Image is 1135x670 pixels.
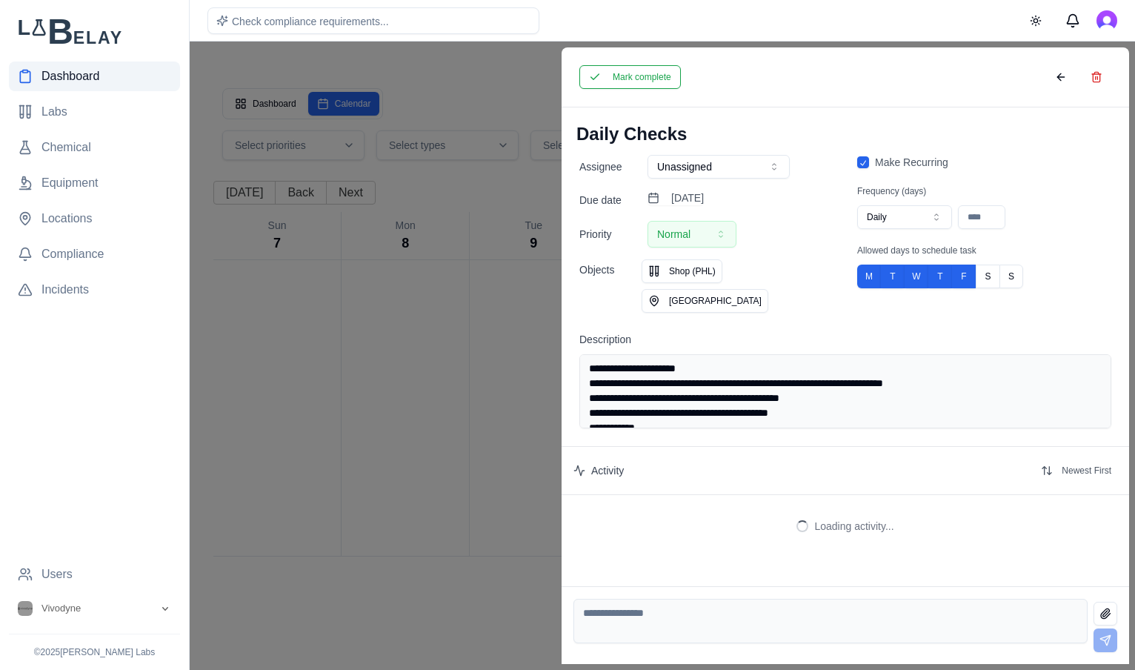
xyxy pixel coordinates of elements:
span: Incidents [41,281,89,299]
label: Objects [579,259,633,277]
label: Frequency (days) [857,186,926,196]
span: Dashboard [41,67,99,85]
label: Priority [579,227,639,242]
img: Vivodyne [18,601,33,616]
img: Lois Tolvinski [1096,10,1117,31]
span: Labs [41,103,67,121]
span: Check compliance requirements... [232,16,389,27]
span: Chemical [41,139,91,156]
label: Due date [579,193,639,208]
button: [GEOGRAPHIC_DATA] [642,289,768,313]
button: T [881,265,905,288]
button: Open user button [1096,10,1117,31]
label: Activity [591,463,624,478]
p: © 2025 [PERSON_NAME] Labs [9,646,180,658]
button: [DATE] [648,190,704,205]
span: Vivodyne [41,602,81,615]
button: Newest First [1035,459,1117,482]
span: Equipment [41,174,99,192]
button: W [905,265,928,288]
span: Locations [41,210,93,228]
img: Lab Belay Logo [9,18,180,44]
button: F [952,265,976,288]
span: Compliance [41,245,104,263]
button: S [976,265,999,288]
label: Description [579,334,631,345]
button: Open organization switcher [9,595,180,622]
button: Mark complete [579,65,681,89]
button: Shop (PHL) [642,259,722,283]
button: S [999,265,1023,288]
label: Assignee [579,159,639,174]
span: Loading activity... [814,519,893,534]
span: Users [41,565,73,583]
button: T [928,265,952,288]
button: M [857,265,881,288]
button: Messages [1058,6,1088,36]
label: Allowed days to schedule task [857,245,976,256]
span: Make Recurring [875,155,948,170]
h1: Daily Checks [573,119,1117,149]
button: Toggle theme [1022,7,1049,34]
